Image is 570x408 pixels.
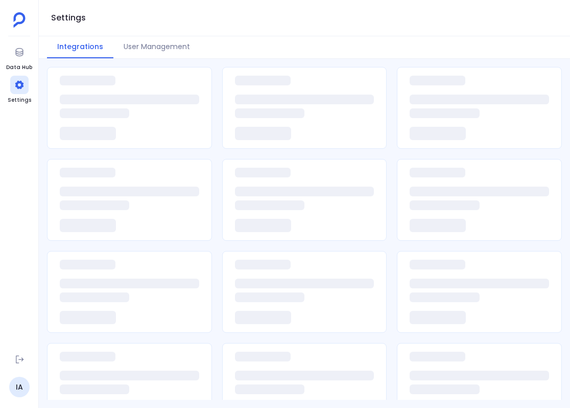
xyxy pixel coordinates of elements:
img: petavue logo [13,12,26,28]
h1: Settings [51,11,86,25]
span: Data Hub [6,63,32,72]
a: IA [9,377,30,397]
a: Settings [8,76,31,104]
button: Integrations [47,36,113,58]
span: Settings [8,96,31,104]
button: User Management [113,36,200,58]
a: Data Hub [6,43,32,72]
